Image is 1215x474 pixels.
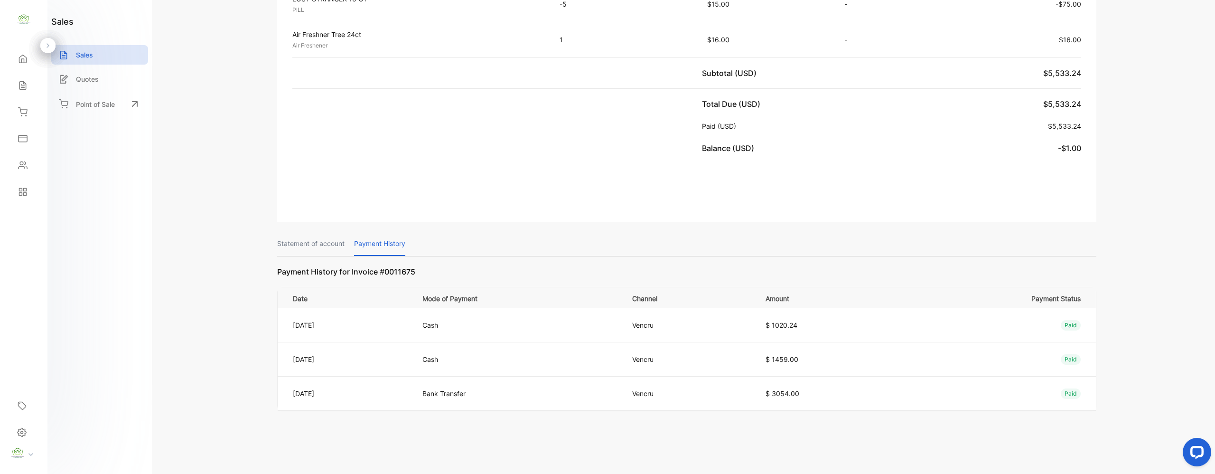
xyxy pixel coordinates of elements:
[766,320,896,330] p: $ 1020.24
[293,354,411,364] p: [DATE]
[10,446,25,460] img: profile
[292,6,542,14] p: PILL
[1061,354,1081,365] div: Paid
[1061,389,1081,399] div: Paid
[422,292,613,303] p: Mode of Payment
[51,69,148,89] a: Quotes
[702,142,758,154] p: Balance (USD)
[76,99,115,109] p: Point of Sale
[293,389,411,398] p: [DATE]
[277,266,1096,287] p: Payment History for Invoice #0011675
[632,320,746,330] p: Vencru
[17,12,31,27] img: logo
[766,389,896,398] p: $ 3054.00
[422,354,613,364] p: Cash
[293,292,411,303] p: Date
[844,35,924,45] p: -
[51,94,148,114] a: Point of Sale
[1175,434,1215,474] iframe: LiveChat chat widget
[632,389,746,398] p: Vencru
[560,35,688,45] p: 1
[293,320,411,330] p: [DATE]
[354,232,405,256] p: Payment History
[292,41,542,50] p: Air Freshener
[51,15,74,28] h1: sales
[702,67,760,79] p: Subtotal (USD)
[76,74,99,84] p: Quotes
[1061,320,1081,331] div: Paid
[422,389,613,398] p: Bank Transfer
[76,50,93,60] p: Sales
[707,36,729,44] span: $16.00
[1059,36,1081,44] span: $16.00
[422,320,613,330] p: Cash
[702,121,740,131] p: Paid (USD)
[766,292,896,303] p: Amount
[1043,99,1081,109] span: $5,533.24
[702,98,764,110] p: Total Due (USD)
[292,29,542,39] p: Air Freshner Tree 24ct
[766,354,896,364] p: $ 1459.00
[277,232,345,256] p: Statement of account
[1043,68,1081,78] span: $5,533.24
[632,354,746,364] p: Vencru
[907,292,1081,303] p: Payment Status
[632,292,746,303] p: Channel
[1048,122,1081,130] span: $5,533.24
[1058,143,1081,153] span: -$1.00
[51,45,148,65] a: Sales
